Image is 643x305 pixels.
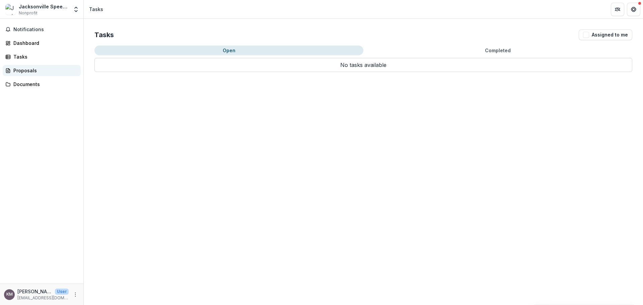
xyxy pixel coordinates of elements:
[17,295,69,301] p: [EMAIL_ADDRESS][DOMAIN_NAME]
[55,289,69,295] p: User
[3,24,81,35] button: Notifications
[13,53,75,60] div: Tasks
[71,3,81,16] button: Open entity switcher
[71,291,79,299] button: More
[611,3,624,16] button: Partners
[86,4,106,14] nav: breadcrumb
[3,37,81,49] a: Dashboard
[94,58,632,72] p: No tasks available
[13,81,75,88] div: Documents
[3,51,81,62] a: Tasks
[3,65,81,76] a: Proposals
[13,67,75,74] div: Proposals
[19,3,69,10] div: Jacksonville Speech and [GEOGRAPHIC_DATA]
[6,292,13,297] div: Kathleen McArthur
[13,40,75,47] div: Dashboard
[5,4,16,15] img: Jacksonville Speech and Hearing Center
[17,288,52,295] p: [PERSON_NAME]
[19,10,38,16] span: Nonprofit
[13,27,78,32] span: Notifications
[89,6,103,13] div: Tasks
[579,29,632,40] button: Assigned to me
[627,3,640,16] button: Get Help
[363,46,632,55] button: Completed
[3,79,81,90] a: Documents
[94,46,363,55] button: Open
[94,31,114,39] h2: Tasks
